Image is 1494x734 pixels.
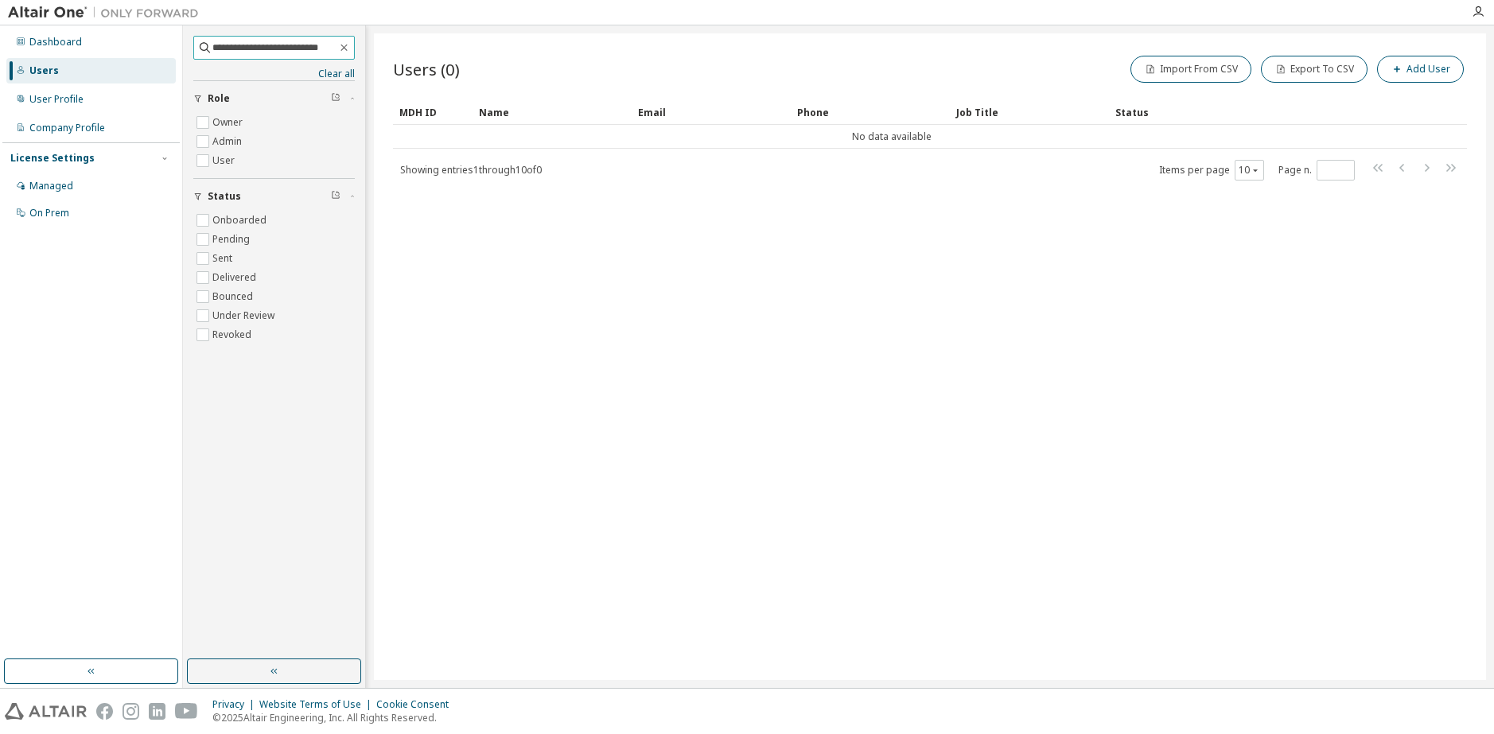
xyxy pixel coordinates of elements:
[399,99,466,125] div: MDH ID
[29,64,59,77] div: Users
[212,151,238,170] label: User
[29,180,73,192] div: Managed
[5,703,87,720] img: altair_logo.svg
[1115,99,1384,125] div: Status
[393,58,460,80] span: Users (0)
[212,230,253,249] label: Pending
[193,179,355,214] button: Status
[29,207,69,219] div: On Prem
[212,268,259,287] label: Delivered
[956,99,1103,125] div: Job Title
[400,163,542,177] span: Showing entries 1 through 10 of 0
[1278,160,1355,181] span: Page n.
[208,92,230,105] span: Role
[376,698,458,711] div: Cookie Consent
[10,152,95,165] div: License Settings
[212,249,235,268] label: Sent
[29,122,105,134] div: Company Profile
[1130,56,1251,83] button: Import From CSV
[149,703,165,720] img: linkedin.svg
[29,36,82,49] div: Dashboard
[331,92,340,105] span: Clear filter
[212,211,270,230] label: Onboarded
[1159,160,1264,181] span: Items per page
[175,703,198,720] img: youtube.svg
[259,698,376,711] div: Website Terms of Use
[479,99,625,125] div: Name
[331,190,340,203] span: Clear filter
[208,190,241,203] span: Status
[1377,56,1464,83] button: Add User
[193,68,355,80] a: Clear all
[797,99,943,125] div: Phone
[212,287,256,306] label: Bounced
[212,698,259,711] div: Privacy
[1261,56,1368,83] button: Export To CSV
[212,113,246,132] label: Owner
[193,81,355,116] button: Role
[638,99,784,125] div: Email
[29,93,84,106] div: User Profile
[212,325,255,344] label: Revoked
[96,703,113,720] img: facebook.svg
[212,306,278,325] label: Under Review
[212,132,245,151] label: Admin
[393,125,1391,149] td: No data available
[212,711,458,724] p: © 2025 Altair Engineering, Inc. All Rights Reserved.
[8,5,207,21] img: Altair One
[123,703,139,720] img: instagram.svg
[1239,164,1260,177] button: 10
